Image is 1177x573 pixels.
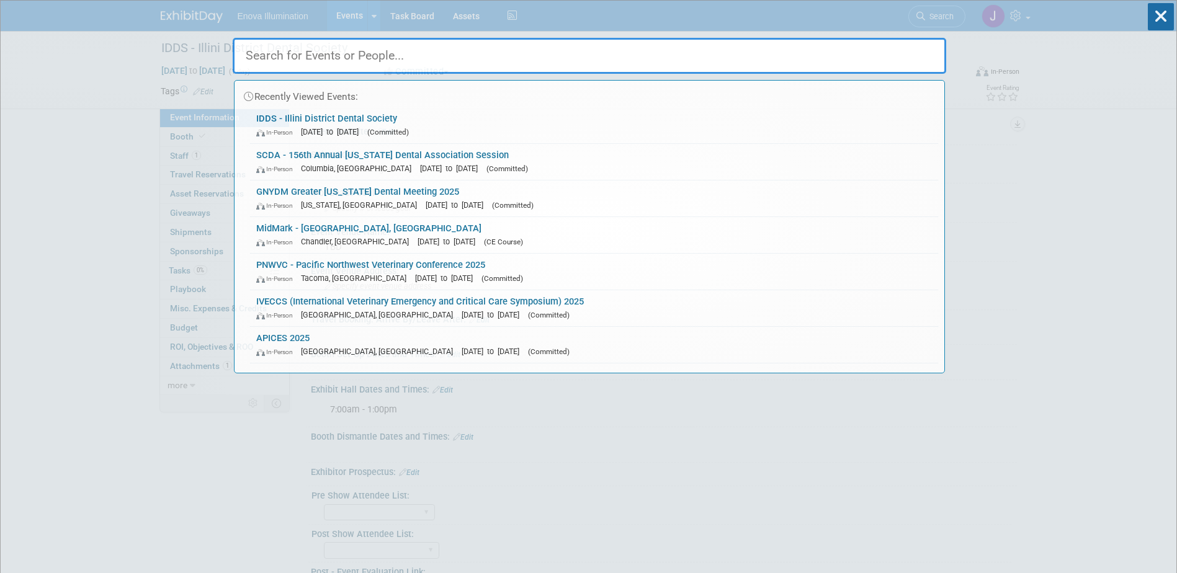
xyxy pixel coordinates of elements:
a: PNWVC - Pacific Northwest Veterinary Conference 2025 In-Person Tacoma, [GEOGRAPHIC_DATA] [DATE] t... [250,254,938,290]
a: SCDA - 156th Annual [US_STATE] Dental Association Session In-Person Columbia, [GEOGRAPHIC_DATA] [... [250,144,938,180]
span: (Committed) [486,164,528,173]
span: (Committed) [481,274,523,283]
span: (Committed) [528,347,570,356]
span: [DATE] to [DATE] [426,200,490,210]
input: Search for Events or People... [233,38,946,74]
span: [DATE] to [DATE] [462,310,526,319]
a: IVECCS (International Veterinary Emergency and Critical Care Symposium) 2025 In-Person [GEOGRAPHI... [250,290,938,326]
span: [GEOGRAPHIC_DATA], [GEOGRAPHIC_DATA] [301,347,459,356]
span: (Committed) [528,311,570,319]
a: APICES 2025 In-Person [GEOGRAPHIC_DATA], [GEOGRAPHIC_DATA] [DATE] to [DATE] (Committed) [250,327,938,363]
span: [DATE] to [DATE] [420,164,484,173]
span: [DATE] to [DATE] [415,273,479,283]
span: [GEOGRAPHIC_DATA], [GEOGRAPHIC_DATA] [301,310,459,319]
span: In-Person [256,165,298,173]
a: GNYDM Greater [US_STATE] Dental Meeting 2025 In-Person [US_STATE], [GEOGRAPHIC_DATA] [DATE] to [D... [250,180,938,216]
a: IDDS - Illini District Dental Society In-Person [DATE] to [DATE] (Committed) [250,107,938,143]
span: In-Person [256,311,298,319]
span: Tacoma, [GEOGRAPHIC_DATA] [301,273,413,283]
span: [DATE] to [DATE] [418,237,481,246]
span: In-Person [256,275,298,283]
span: [DATE] to [DATE] [462,347,526,356]
span: In-Person [256,202,298,210]
span: Columbia, [GEOGRAPHIC_DATA] [301,164,418,173]
div: Recently Viewed Events: [241,81,938,107]
span: Chandler, [GEOGRAPHIC_DATA] [301,237,415,246]
span: (Committed) [367,128,409,136]
span: (Committed) [492,201,534,210]
span: [DATE] to [DATE] [301,127,365,136]
a: MidMark - [GEOGRAPHIC_DATA], [GEOGRAPHIC_DATA] In-Person Chandler, [GEOGRAPHIC_DATA] [DATE] to [D... [250,217,938,253]
span: In-Person [256,128,298,136]
span: In-Person [256,238,298,246]
span: In-Person [256,348,298,356]
span: (CE Course) [484,238,523,246]
span: [US_STATE], [GEOGRAPHIC_DATA] [301,200,423,210]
